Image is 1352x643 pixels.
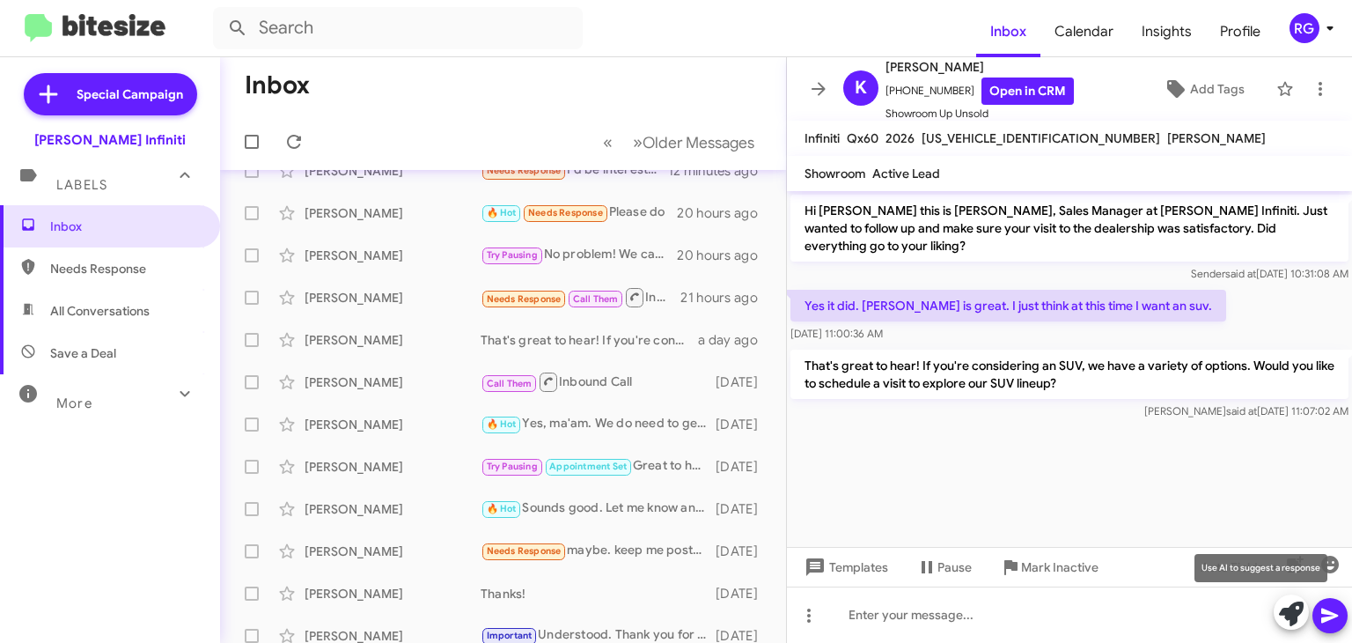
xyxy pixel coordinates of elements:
[790,195,1348,262] p: Hi [PERSON_NAME] this is [PERSON_NAME], Sales Manager at [PERSON_NAME] Infiniti. Just wanted to f...
[677,204,772,222] div: 20 hours ago
[487,249,538,261] span: Try Pausing
[922,130,1160,146] span: [US_VEHICLE_IDENTIFICATION_NUMBER]
[976,6,1040,57] a: Inbox
[1275,13,1333,43] button: RG
[1167,130,1266,146] span: [PERSON_NAME]
[24,73,197,115] a: Special Campaign
[855,74,867,102] span: K
[790,327,883,340] span: [DATE] 11:00:36 AM
[622,124,765,160] button: Next
[305,331,481,349] div: [PERSON_NAME]
[603,131,613,153] span: «
[481,245,677,265] div: No problem! We can schedule an appointment for next week. Just let me know what day and time work...
[305,543,481,560] div: [PERSON_NAME]
[1225,267,1256,280] span: said at
[1290,13,1319,43] div: RG
[1144,404,1348,418] span: [PERSON_NAME] [DATE] 11:07:02 AM
[487,165,562,176] span: Needs Response
[481,414,716,434] div: Yes, ma'am. We do need to get it in to make sure it is clear from issue.
[305,416,481,433] div: [PERSON_NAME]
[77,85,183,103] span: Special Campaign
[790,290,1226,321] p: Yes it did. [PERSON_NAME] is great. I just think at this time I want an suv.
[487,461,538,472] span: Try Pausing
[790,350,1348,399] p: That's great to hear! If you're considering an SUV, we have a variety of options. Would you like ...
[716,500,772,518] div: [DATE]
[305,204,481,222] div: [PERSON_NAME]
[481,541,716,561] div: maybe. keep me posted on any promotions on the new QX 80.
[680,289,772,307] div: 21 hours ago
[481,286,680,308] div: Inbound Call
[481,371,716,393] div: Inbound Call
[885,78,1074,105] span: [PHONE_NUMBER]
[937,551,972,583] span: Pause
[481,585,716,602] div: Thanks!
[50,260,200,277] span: Needs Response
[716,373,772,391] div: [DATE]
[592,124,623,160] button: Previous
[1128,6,1206,57] a: Insights
[633,131,643,153] span: »
[50,218,200,235] span: Inbox
[305,585,481,602] div: [PERSON_NAME]
[305,289,481,307] div: [PERSON_NAME]
[885,56,1074,78] span: [PERSON_NAME]
[487,293,562,305] span: Needs Response
[245,71,310,100] h1: Inbox
[1194,554,1327,582] div: Use AI to suggest a response
[50,344,116,362] span: Save a Deal
[56,395,92,411] span: More
[677,247,772,264] div: 20 hours ago
[668,162,772,180] div: 12 minutes ago
[213,7,583,49] input: Search
[885,105,1074,122] span: Showroom Up Unsold
[305,373,481,391] div: [PERSON_NAME]
[716,458,772,476] div: [DATE]
[716,585,772,602] div: [DATE]
[528,207,603,218] span: Needs Response
[487,418,517,430] span: 🔥 Hot
[981,78,1074,105] a: Open in CRM
[847,130,878,146] span: Qx60
[1190,73,1245,105] span: Add Tags
[1138,73,1267,105] button: Add Tags
[573,293,619,305] span: Call Them
[34,131,186,149] div: [PERSON_NAME] Infiniti
[487,630,533,641] span: Important
[481,456,716,477] div: Great to hear you're still interested! Let's schedule a time for next week that works for you to ...
[487,503,517,514] span: 🔥 Hot
[481,203,677,223] div: Please do
[716,416,772,433] div: [DATE]
[1206,6,1275,57] a: Profile
[50,302,150,320] span: All Conversations
[698,331,772,349] div: a day ago
[305,247,481,264] div: [PERSON_NAME]
[1226,404,1257,418] span: said at
[56,177,107,193] span: Labels
[1040,6,1128,57] a: Calendar
[481,160,668,181] div: I'd be interested In selling it
[787,551,902,583] button: Templates
[481,499,716,519] div: Sounds good. Let me know and we can meet. Thank you!
[805,130,840,146] span: Infiniti
[305,162,481,180] div: [PERSON_NAME]
[986,551,1113,583] button: Mark Inactive
[716,543,772,560] div: [DATE]
[593,124,765,160] nav: Page navigation example
[487,207,517,218] span: 🔥 Hot
[305,458,481,476] div: [PERSON_NAME]
[481,331,698,349] div: That's great to hear! If you're considering an SUV, we have a variety of options. Would you like ...
[872,166,940,181] span: Active Lead
[1191,267,1348,280] span: Sender [DATE] 10:31:08 AM
[902,551,986,583] button: Pause
[643,133,754,152] span: Older Messages
[805,166,865,181] span: Showroom
[549,461,627,472] span: Appointment Set
[801,551,888,583] span: Templates
[885,130,915,146] span: 2026
[487,545,562,557] span: Needs Response
[1021,551,1098,583] span: Mark Inactive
